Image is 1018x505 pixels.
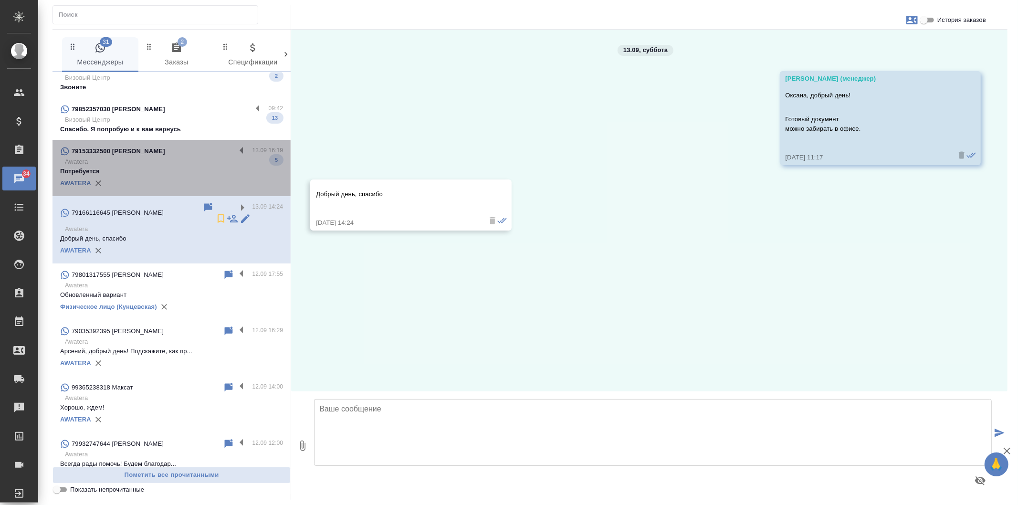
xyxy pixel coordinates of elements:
p: Awatera [65,157,283,167]
a: 34 [2,167,36,190]
a: AWATERA [60,359,91,367]
p: Арсений, добрый день! Подскажите, как пр... [60,347,283,356]
div: Подписать на чат другого [227,213,238,224]
span: 2 [178,37,187,47]
p: Готовый документ можно забирать в офисе. [786,115,947,134]
span: История заказов [937,15,986,25]
button: Предпросмотр [969,469,992,492]
p: Awatera [65,224,283,234]
div: 79932747644 [PERSON_NAME]12.09 12:00AwateraВсегда рады помочь! Будем благодар...AWATERA [52,432,291,489]
div: [DATE] 11:17 [786,153,947,162]
span: 2 [269,71,283,81]
p: 13.09 16:19 [252,146,283,155]
p: Добрый день, спасибо [60,234,283,243]
div: [PERSON_NAME] (менеджер) [786,74,947,84]
p: Потребуется [60,167,283,176]
p: 79166116645 [PERSON_NAME] [72,208,164,218]
span: Показать непрочитанные [70,485,144,494]
button: Удалить привязку [91,243,105,258]
span: 🙏 [988,454,1005,474]
p: Звоните [60,83,283,92]
div: Пометить непрочитанным [223,382,234,393]
div: 79801317555 [PERSON_NAME]12.09 17:55AwateraОбновленный вариантФизическое лицо (Кунцевская) [52,263,291,320]
button: 🙏 [985,452,1008,476]
div: Визовый ЦентрЗвоните2 [52,56,291,98]
p: Оксана, добрый день! [786,91,947,100]
span: Мессенджеры [68,42,133,68]
div: Пометить непрочитанным [223,269,234,281]
div: 79166116645 [PERSON_NAME]13.09 14:24AwateraДобрый день, спасибоAWATERA [52,196,291,263]
div: [DATE] 14:24 [316,218,478,228]
p: Спасибо. Я попробую и к вам вернусь [60,125,283,134]
div: Пометить непрочитанным [223,326,234,337]
a: AWATERA [60,416,91,423]
p: 79153332500 [PERSON_NAME] [72,147,165,156]
button: Удалить привязку [91,356,105,370]
p: 12.09 16:29 [252,326,283,335]
svg: Зажми и перетащи, чтобы поменять порядок вкладок [221,42,230,51]
span: Заказы [144,42,209,68]
div: Пометить непрочитанным [223,438,234,450]
div: 79035392395 [PERSON_NAME]12.09 16:29AwateraАрсений, добрый день! Подскажите, как пр...AWATERA [52,320,291,376]
span: 5 [269,155,283,165]
p: Awatera [65,393,283,403]
button: Удалить привязку [157,300,171,314]
p: 12.09 12:00 [252,438,283,448]
button: Пометить все прочитанными [52,467,291,484]
p: Визовый Центр [65,73,283,83]
p: Хорошо, ждем! [60,403,283,412]
p: 13.09 14:24 [252,202,283,211]
a: AWATERA [60,247,91,254]
p: 13.09, суббота [623,45,668,55]
button: Удалить привязку [91,412,105,427]
p: 79035392395 [PERSON_NAME] [72,326,164,336]
span: Пометить все прочитанными [58,470,285,481]
div: 99365238318 Максат12.09 14:00AwateraХорошо, ждем!AWATERA [52,376,291,432]
p: 12.09 14:00 [252,382,283,391]
a: Физическое лицо (Кунцевская) [60,303,157,310]
p: Awatera [65,281,283,290]
p: Всегда рады помочь! Будем благодар... [60,459,283,469]
span: Спецификации [220,42,285,68]
div: 79852357030 [PERSON_NAME]09:42Визовый ЦентрСпасибо. Я попробую и к вам вернусь13 [52,98,291,140]
button: Удалить привязку [91,176,105,190]
p: 79852357030 [PERSON_NAME] [72,105,165,114]
svg: Зажми и перетащи, чтобы поменять порядок вкладок [68,42,77,51]
p: Awatera [65,450,283,459]
a: AWATERA [60,179,91,187]
div: 79153332500 [PERSON_NAME]13.09 16:19AwateraПотребуется5AWATERA [52,140,291,196]
span: 31 [100,37,112,47]
span: 34 [17,169,35,179]
p: Awatera [65,337,283,347]
p: 12.09 17:55 [252,269,283,279]
p: Добрый день, спасибо [316,189,478,199]
p: Визовый Центр [65,115,283,125]
p: 79801317555 [PERSON_NAME] [72,270,164,280]
p: Обновленный вариант [60,290,283,300]
p: 79932747644 [PERSON_NAME] [72,439,164,449]
input: Поиск [59,8,258,21]
svg: Зажми и перетащи, чтобы поменять порядок вкладок [145,42,154,51]
button: Заявки [901,9,924,32]
p: 99365238318 Максат [72,383,133,392]
svg: Подписаться [215,213,227,224]
p: 09:42 [269,104,283,113]
span: 13 [266,113,283,123]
